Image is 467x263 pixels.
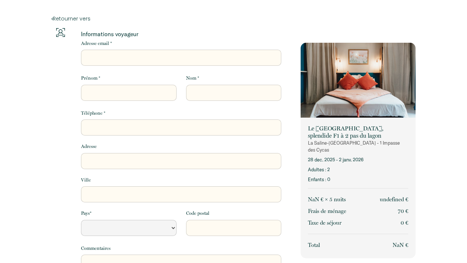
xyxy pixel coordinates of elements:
p: Enfants : 0 [308,176,408,183]
p: 70 € [398,207,408,216]
p: 0 € [401,218,408,227]
label: Adresse email * [81,40,112,47]
label: Ville [81,176,91,184]
span: s [344,196,346,203]
label: Pays [81,210,92,217]
select: Default select example [81,220,176,236]
img: guests-info [56,28,65,37]
img: rental-image [301,43,416,119]
p: Taxe de séjour [308,218,341,227]
a: Retourner vers [51,15,416,23]
span: NaN € [393,242,408,248]
label: Commentaires [81,245,111,252]
label: Nom * [186,75,199,82]
label: Adresse [81,143,97,150]
span: Total [308,242,320,248]
p: Le [GEOGRAPHIC_DATA], splendide F1 à 2 pas du lagon [308,125,408,140]
label: Téléphone * [81,110,105,117]
label: Prénom * [81,75,100,82]
p: Adultes : 2 [308,166,408,173]
p: NaN € × 5 nuit [308,195,346,204]
p: 28 déc. 2025 - 2 janv. 2026 [308,156,408,163]
p: Informations voyageur [81,30,281,38]
p: Frais de ménage [308,207,346,216]
p: La Saline-[GEOGRAPHIC_DATA] - 1 Impasse des Cycas [308,140,408,153]
p: undefined € [380,195,408,204]
label: Code postal [186,210,209,217]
